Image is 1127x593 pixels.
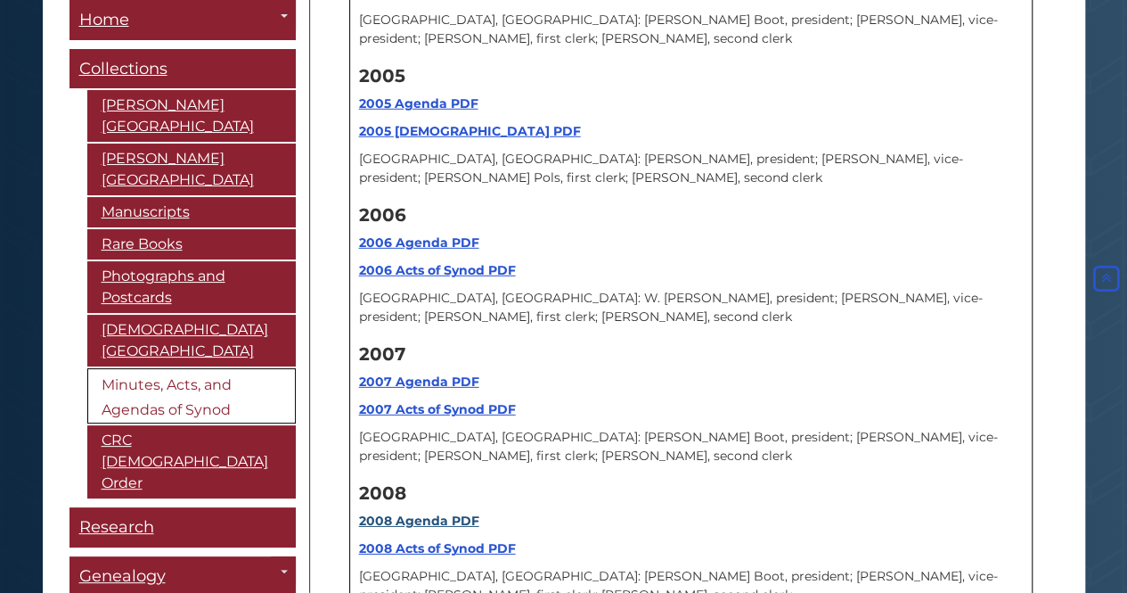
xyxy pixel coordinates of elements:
[359,204,406,226] strong: 2006
[359,11,1023,48] p: [GEOGRAPHIC_DATA], [GEOGRAPHIC_DATA]: [PERSON_NAME] Boot, president; [PERSON_NAME], vice-presiden...
[79,59,167,78] span: Collections
[1090,271,1123,287] a: Back to Top
[359,289,1023,326] p: [GEOGRAPHIC_DATA], [GEOGRAPHIC_DATA]: W. [PERSON_NAME], president; [PERSON_NAME], vice-president;...
[87,229,296,259] a: Rare Books
[79,566,166,586] span: Genealogy
[69,507,296,548] a: Research
[359,95,478,111] a: 2005 Agenda PDF
[87,315,296,367] a: [DEMOGRAPHIC_DATA][GEOGRAPHIC_DATA]
[359,374,479,390] a: 2007 Agenda PDF
[359,513,479,529] a: 2008 Agenda PDF
[79,517,154,537] span: Research
[359,235,479,251] a: 2006 Agenda PDF
[87,261,296,313] a: Photographs and Postcards
[359,150,1023,187] p: [GEOGRAPHIC_DATA], [GEOGRAPHIC_DATA]: [PERSON_NAME], president; [PERSON_NAME], vice-president; [P...
[87,197,296,227] a: Manuscripts
[359,428,1023,465] p: [GEOGRAPHIC_DATA], [GEOGRAPHIC_DATA]: [PERSON_NAME] Boot, president; [PERSON_NAME], vice-presiden...
[69,49,296,89] a: Collections
[87,425,296,498] a: CRC [DEMOGRAPHIC_DATA] Order
[359,262,516,278] a: 2006 Acts of Synod PDF
[359,123,581,139] a: 2005 [DEMOGRAPHIC_DATA] PDF
[359,482,406,504] strong: 2008
[79,10,129,29] span: Home
[359,65,405,86] strong: 2005
[87,144,296,195] a: [PERSON_NAME][GEOGRAPHIC_DATA]
[359,343,405,365] strong: 2007
[87,368,296,424] a: Minutes, Acts, and Agendas of Synod
[359,401,516,417] a: 2007 Acts of Synod PDF
[87,90,296,142] a: [PERSON_NAME][GEOGRAPHIC_DATA]
[359,540,516,556] a: 2008 Acts of Synod PDF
